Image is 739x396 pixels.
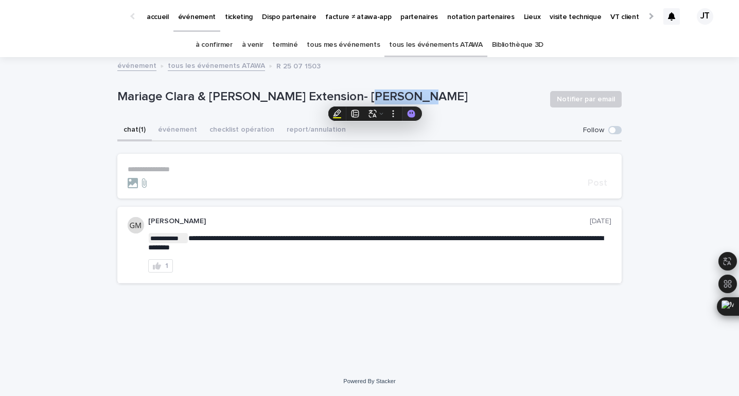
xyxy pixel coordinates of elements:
button: Post [584,178,611,188]
p: [PERSON_NAME] [148,217,590,226]
p: [DATE] [590,217,611,226]
p: Follow [583,126,604,135]
a: à venir [242,33,263,57]
div: 1 [165,262,168,269]
p: R 25 07 1503 [276,60,321,71]
button: événement [152,120,203,141]
a: terminé [272,33,297,57]
a: tous les événements ATAWA [389,33,482,57]
button: checklist opération [203,120,280,141]
span: Notifier par email [557,94,615,104]
a: tous les événements ATAWA [168,59,265,71]
span: Post [588,178,607,188]
a: à confirmer [196,33,233,57]
button: report/annulation [280,120,352,141]
a: événement [117,59,156,71]
p: Mariage Clara & [PERSON_NAME] Extension- [PERSON_NAME] [117,89,542,104]
button: Notifier par email [550,91,622,107]
a: Powered By Stacker [343,378,395,384]
button: 1 [148,259,173,273]
div: JT [697,8,713,25]
img: Ls34BcGeRexTGTNfXpUC [21,6,120,27]
button: chat (1) [117,120,152,141]
a: tous mes événements [307,33,380,57]
a: Bibliothèque 3D [492,33,543,57]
